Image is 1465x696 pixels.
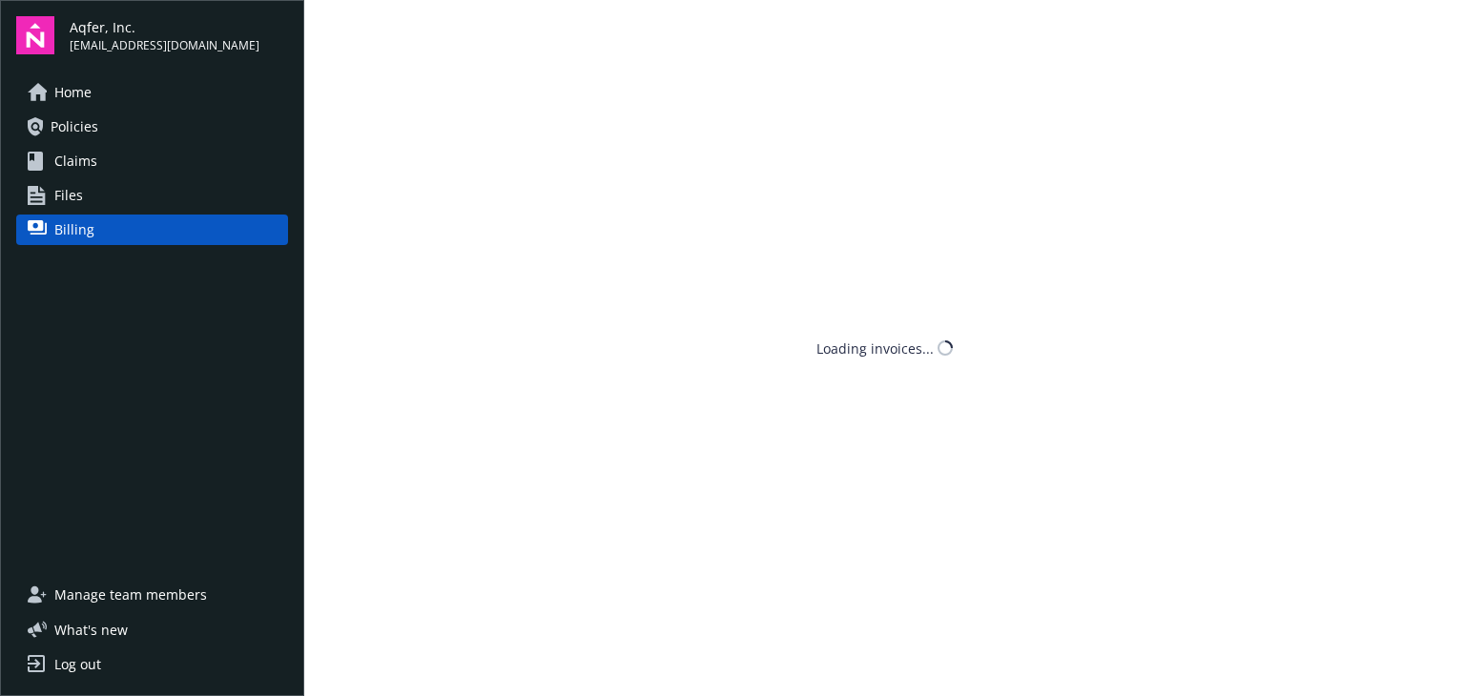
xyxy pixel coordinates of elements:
span: Files [54,180,83,211]
span: Billing [54,215,94,245]
span: [EMAIL_ADDRESS][DOMAIN_NAME] [70,37,259,54]
span: Aqfer, Inc. [70,17,259,37]
img: navigator-logo.svg [16,16,54,54]
div: Loading invoices... [816,338,934,358]
span: Claims [54,146,97,176]
a: Policies [16,112,288,142]
a: Files [16,180,288,211]
a: Home [16,77,288,108]
button: Aqfer, Inc.[EMAIL_ADDRESS][DOMAIN_NAME] [70,16,288,54]
a: Manage team members [16,580,288,610]
a: Billing [16,215,288,245]
span: Policies [51,112,98,142]
span: What ' s new [54,620,128,640]
div: Log out [54,649,101,680]
span: Manage team members [54,580,207,610]
span: Home [54,77,92,108]
a: Claims [16,146,288,176]
button: What's new [16,620,158,640]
